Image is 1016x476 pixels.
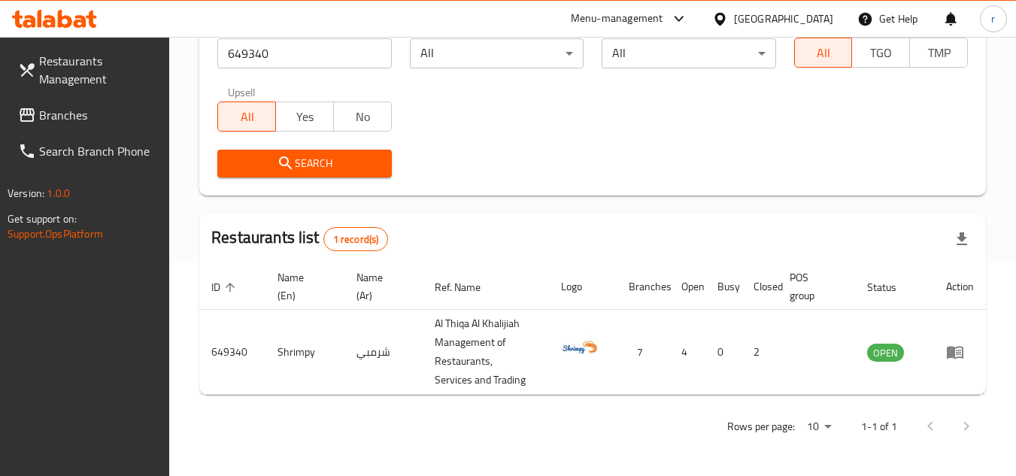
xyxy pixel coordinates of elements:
span: All [224,106,270,128]
span: POS group [790,268,837,305]
th: Action [934,264,986,310]
button: All [217,102,276,132]
td: 649340 [199,310,265,395]
td: 0 [705,310,742,395]
span: Search [229,154,379,173]
div: All [602,38,775,68]
span: Status [867,278,916,296]
td: 4 [669,310,705,395]
button: No [333,102,392,132]
span: TMP [916,42,962,64]
a: Restaurants Management [6,43,170,97]
span: ID [211,278,240,296]
h2: Restaurants list [211,226,388,251]
input: Search for restaurant name or ID.. [217,38,391,68]
img: Shrimpy [561,330,599,368]
span: 1 record(s) [324,232,388,247]
td: Al Thiqa Al Khalijiah Management of Restaurants, Services and Trading [423,310,549,395]
div: Total records count [323,227,389,251]
div: Menu-management [571,10,663,28]
table: enhanced table [199,264,986,395]
span: Restaurants Management [39,52,158,88]
div: Export file [944,221,980,257]
span: 1.0.0 [47,183,70,203]
th: Logo [549,264,617,310]
button: Search [217,150,391,177]
div: OPEN [867,344,904,362]
a: Support.OpsPlatform [8,224,103,244]
span: Yes [282,106,328,128]
span: No [340,106,386,128]
td: 2 [742,310,778,395]
a: Branches [6,97,170,133]
td: شرمبي [344,310,423,395]
span: TGO [858,42,904,64]
span: All [801,42,847,64]
span: Name (Ar) [356,268,405,305]
button: All [794,38,853,68]
span: Ref. Name [435,278,500,296]
div: Rows per page: [801,416,837,438]
span: Search Branch Phone [39,142,158,160]
div: [GEOGRAPHIC_DATA] [734,11,833,27]
th: Closed [742,264,778,310]
td: Shrimpy [265,310,344,395]
button: TGO [851,38,910,68]
span: r [991,11,995,27]
div: Menu [946,343,974,361]
span: OPEN [867,344,904,362]
td: 7 [617,310,669,395]
th: Open [669,264,705,310]
div: All [410,38,584,68]
button: TMP [909,38,968,68]
th: Busy [705,264,742,310]
span: Version: [8,183,44,203]
span: Branches [39,106,158,124]
span: Get support on: [8,209,77,229]
p: Rows per page: [727,417,795,436]
a: Search Branch Phone [6,133,170,169]
label: Upsell [228,86,256,97]
th: Branches [617,264,669,310]
p: 1-1 of 1 [861,417,897,436]
span: Name (En) [278,268,326,305]
button: Yes [275,102,334,132]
